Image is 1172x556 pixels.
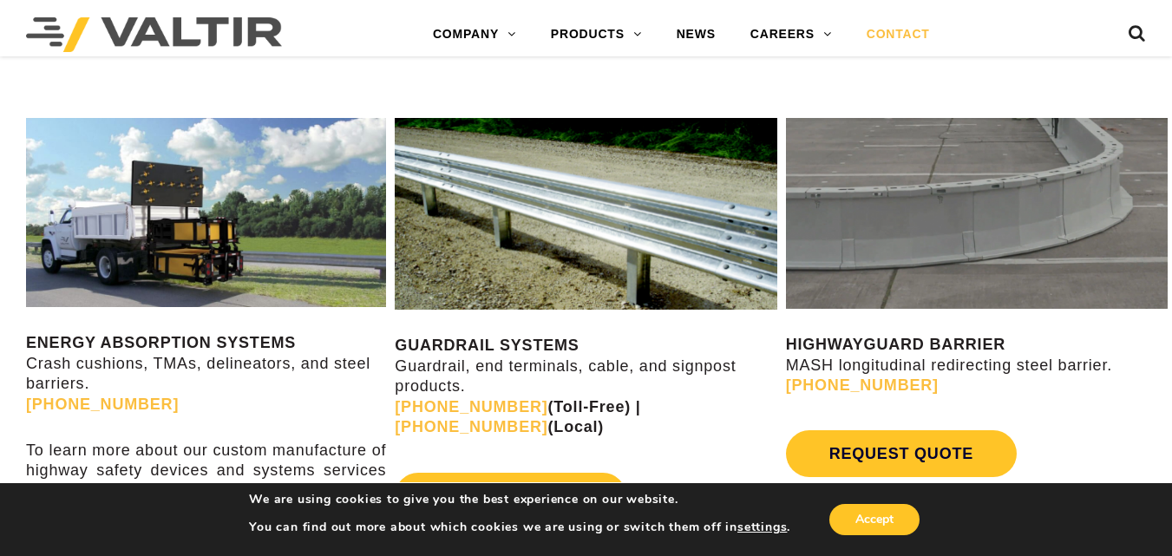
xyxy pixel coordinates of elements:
p: MASH longitudinal redirecting steel barrier. [786,335,1168,396]
a: [PHONE_NUMBER] [395,418,547,435]
a: [PHONE_NUMBER] [26,396,179,413]
button: settings [737,520,787,535]
img: Guardrail Contact Us Page Image [395,118,776,310]
p: We are using cookies to give you the best experience on our website. [249,492,790,507]
strong: ENERGY ABSORPTION SYSTEMS [26,334,296,351]
button: Accept [829,504,920,535]
p: Crash cushions, TMAs, delineators, and steel barriers. [26,333,386,415]
strong: HIGHWAYGUARD BARRIER [786,336,1005,353]
strong: (Toll-Free) | (Local) [395,398,640,435]
a: [PHONE_NUMBER] [786,376,939,394]
img: SS180M Contact Us Page Image [26,118,386,307]
a: CAREERS [733,17,849,52]
a: COMPANY [416,17,534,52]
a: [PHONE_NUMBER] [395,398,547,415]
a: NEWS [659,17,733,52]
a: REQUEST QUOTE [395,473,625,520]
img: Radius-Barrier-Section-Highwayguard3 [786,118,1168,309]
strong: GUARDRAIL SYSTEMS [395,337,579,354]
a: PRODUCTS [534,17,659,52]
img: Valtir [26,17,282,52]
p: Guardrail, end terminals, cable, and signpost products. [395,336,776,437]
p: You can find out more about which cookies we are using or switch them off in . [249,520,790,535]
a: CONTACT [849,17,947,52]
a: REQUEST QUOTE [786,430,1017,477]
